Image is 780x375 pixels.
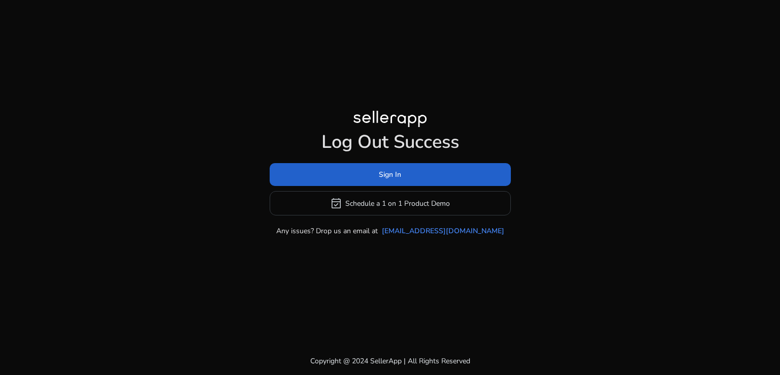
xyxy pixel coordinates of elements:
button: Sign In [270,163,511,186]
button: event_availableSchedule a 1 on 1 Product Demo [270,191,511,215]
a: [EMAIL_ADDRESS][DOMAIN_NAME] [382,226,504,236]
span: Sign In [379,169,401,180]
span: event_available [330,197,342,209]
h1: Log Out Success [270,131,511,153]
p: Any issues? Drop us an email at [276,226,378,236]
